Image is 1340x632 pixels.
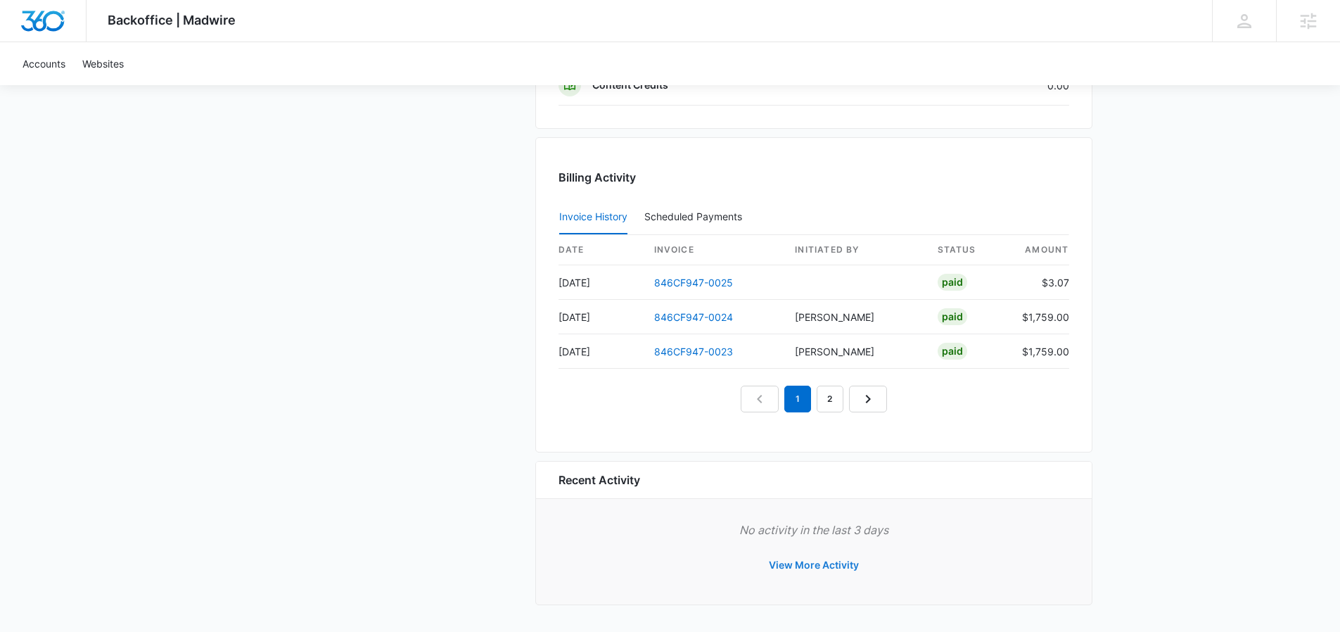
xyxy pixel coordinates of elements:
[654,346,733,358] a: 846CF947-0023
[643,235,784,265] th: invoice
[592,78,668,92] p: Content Credits
[654,277,733,289] a: 846CF947-0025
[1011,235,1069,265] th: amount
[108,13,236,27] span: Backoffice | Madwire
[654,311,733,323] a: 846CF947-0024
[644,212,748,222] div: Scheduled Payments
[74,42,132,85] a: Websites
[1011,334,1069,369] td: $1,759.00
[755,548,873,582] button: View More Activity
[559,472,640,488] h6: Recent Activity
[559,334,643,369] td: [DATE]
[938,274,967,291] div: Paid
[559,300,643,334] td: [DATE]
[559,169,1069,186] h3: Billing Activity
[784,386,811,412] em: 1
[14,42,74,85] a: Accounts
[938,343,967,360] div: Paid
[817,386,843,412] a: Page 2
[784,334,926,369] td: [PERSON_NAME]
[926,235,1011,265] th: status
[849,386,887,412] a: Next Page
[1011,300,1069,334] td: $1,759.00
[920,65,1069,106] td: 0.00
[938,308,967,325] div: Paid
[559,235,643,265] th: date
[784,235,926,265] th: Initiated By
[559,265,643,300] td: [DATE]
[784,300,926,334] td: [PERSON_NAME]
[559,522,1069,538] p: No activity in the last 3 days
[1011,265,1069,300] td: $3.07
[741,386,887,412] nav: Pagination
[559,201,627,234] button: Invoice History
